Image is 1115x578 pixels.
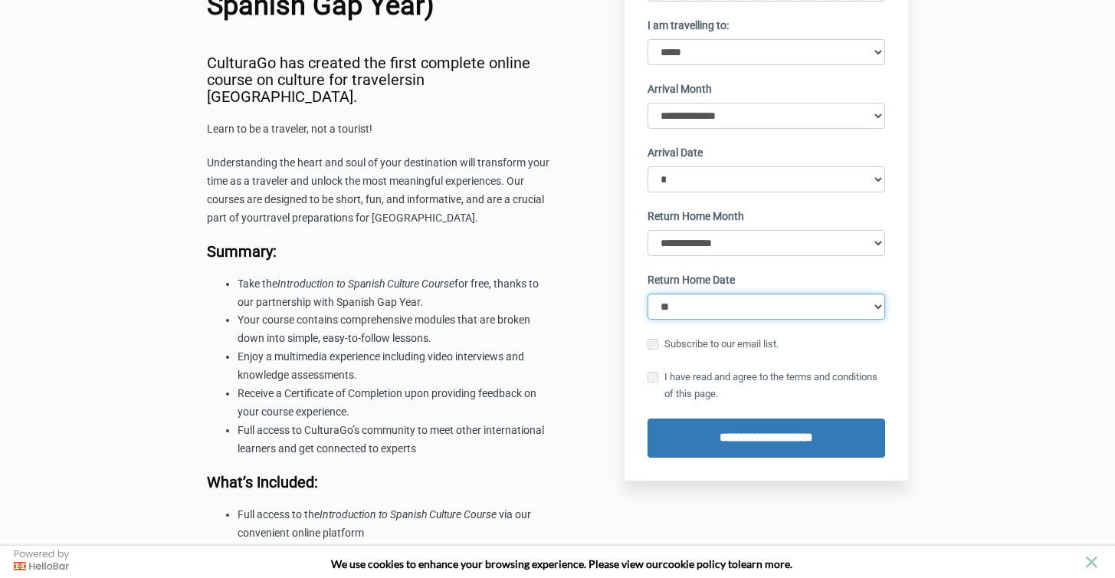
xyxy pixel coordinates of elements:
strong: Summary: [207,242,277,261]
label: Return Home Date [648,271,735,290]
em: CulturaSkills: Intercultural Skills for Success [302,545,500,557]
span: Learn to be a traveler, not a tourist! [207,123,372,135]
strong: What’s Included: [207,473,318,491]
li: Full access to CulturaGo’s community to meet other international learners and get connected to ex... [238,422,550,458]
label: I am travelling to: [648,17,729,35]
em: ntroduction to Spanish Culture Course [323,508,497,521]
em: I [320,508,323,521]
span: CulturaGo has created the first complete online course on culture for travelers . [207,54,530,106]
span: learn more. [738,557,792,570]
a: cookie policy [663,557,726,570]
label: Subscribe to our email list. [648,336,779,353]
input: I have read and agree to the terms and conditions of this page. [648,372,658,383]
input: Subscribe to our email list. [648,339,658,350]
li: Enjoy a multimedia experience including video interviews and knowledge assessments. [238,348,550,385]
span: travel preparations for [GEOGRAPHIC_DATA] [263,212,475,224]
span: Understanding the heart and soul of your destination will transform your time as a traveler and u... [207,156,549,224]
span: via our convenient online platform [238,508,531,539]
li: Your course contains comprehensive modules that are broken down into simple, easy-to-follow lessons. [238,311,550,348]
label: I have read and agree to the terms and conditions of this page. [648,369,885,402]
li: Receive a Certificate of Completion upon providing feedback on your course experience. [238,385,550,422]
span: in [GEOGRAPHIC_DATA] [207,71,425,106]
label: Return Home Month [648,208,744,226]
span: We use cookies to enhance your browsing experience. Please view our [331,557,663,570]
label: Arrival Date [648,144,703,163]
label: Arrival Month [648,80,712,99]
em: Introduction to Spanish Culture Course [277,278,454,290]
strong: to [728,557,738,570]
button: close [1082,553,1101,572]
span: Full access to the [238,508,323,521]
span: Take the for free, thanks to our partnership with Spanish Gap Year. [238,278,539,308]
